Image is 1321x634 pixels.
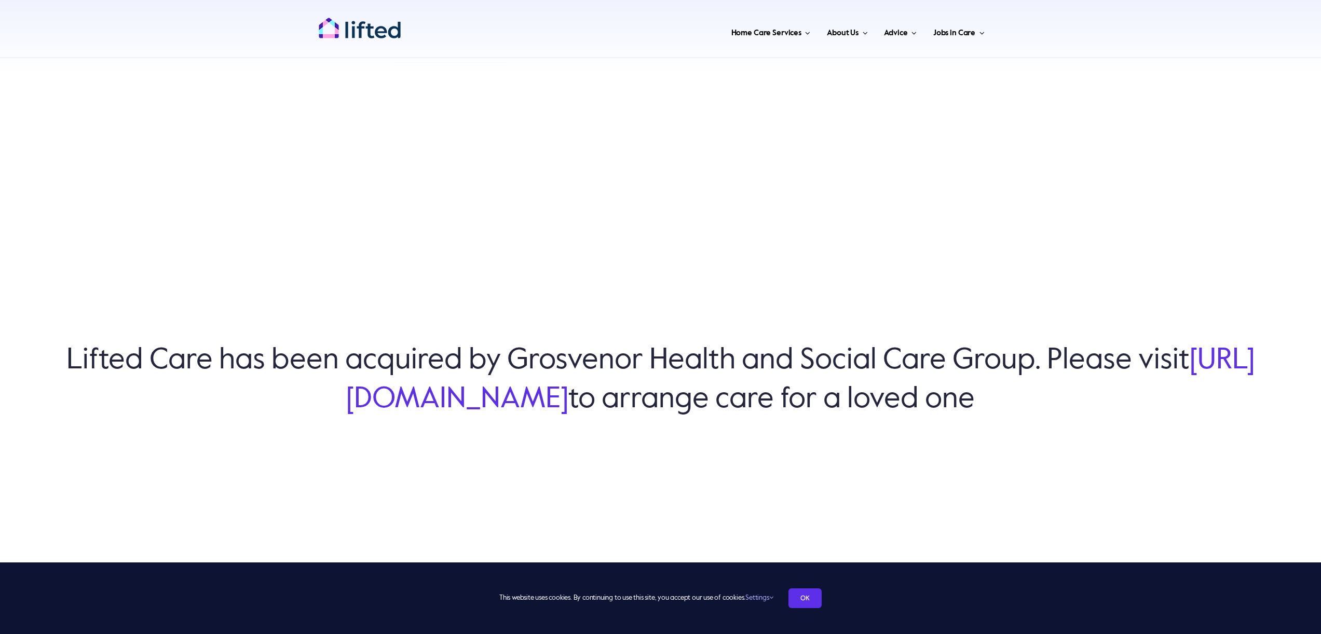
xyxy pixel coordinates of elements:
[824,16,870,47] a: About Us
[881,16,919,47] a: Advice
[884,25,907,42] span: Advice
[933,25,975,42] span: Jobs in Care
[788,588,822,608] a: OK
[827,25,859,42] span: About Us
[930,16,988,47] a: Jobs in Care
[318,17,401,27] a: lifted-logo
[745,595,773,601] a: Settings
[52,341,1269,419] h6: Lifted Care has been acquired by Grosvenor Health and Social Care Group. Please visit to arrange ...
[434,16,988,47] nav: Main Menu
[728,16,814,47] a: Home Care Services
[731,25,801,42] span: Home Care Services
[499,590,773,607] span: This website uses cookies. By continuing to use this site, you accept our use of cookies.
